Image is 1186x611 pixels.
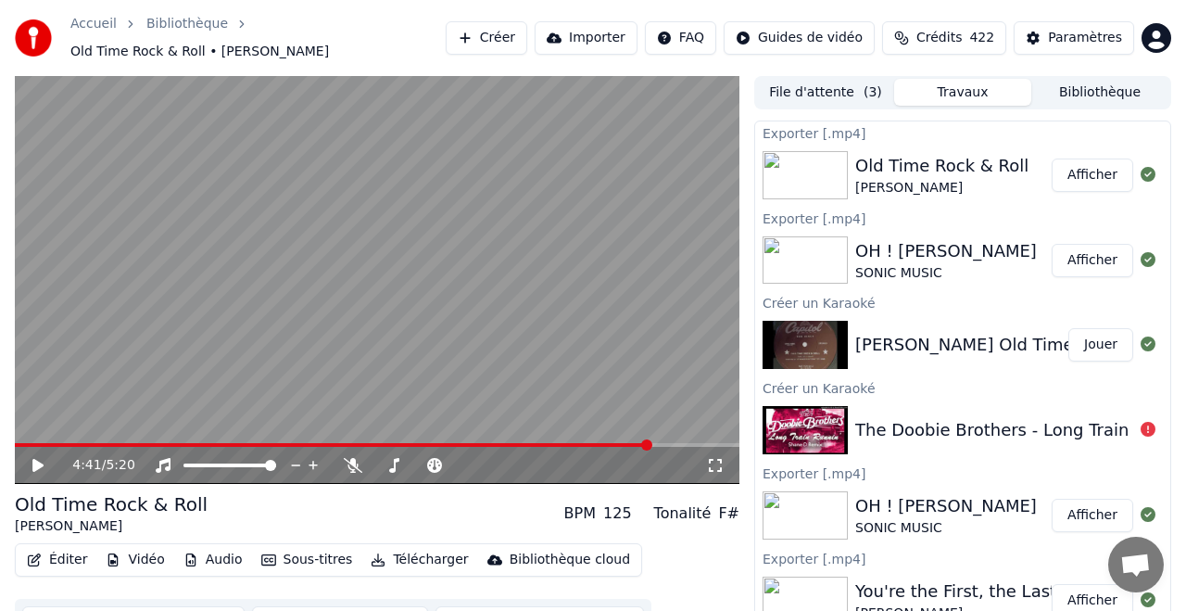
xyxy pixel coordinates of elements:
[757,79,894,106] button: File d'attente
[1068,328,1133,362] button: Jouer
[70,15,117,33] a: Accueil
[718,503,739,525] div: F#
[72,456,117,475] div: /
[1052,159,1133,192] button: Afficher
[363,547,475,573] button: Télécharger
[654,503,712,525] div: Tonalité
[1014,21,1134,55] button: Paramètres
[603,503,632,525] div: 125
[755,462,1170,484] div: Exporter [.mp4]
[1108,537,1164,592] div: Ouvrir le chat
[755,547,1170,569] div: Exporter [.mp4]
[446,21,527,55] button: Créer
[564,503,596,525] div: BPM
[724,21,875,55] button: Guides de vidéo
[855,238,1037,264] div: OH ! [PERSON_NAME]
[855,519,1037,538] div: SONIC MUSIC
[15,19,52,57] img: youka
[969,29,994,47] span: 422
[1048,29,1122,47] div: Paramètres
[855,153,1028,179] div: Old Time Rock & Roll
[19,547,95,573] button: Éditer
[146,15,228,33] a: Bibliothèque
[510,551,630,569] div: Bibliothèque cloud
[882,21,1006,55] button: Crédits422
[855,332,1173,358] div: [PERSON_NAME] Old Time Rock & Roll
[106,456,134,475] span: 5:20
[755,121,1170,144] div: Exporter [.mp4]
[855,179,1028,197] div: [PERSON_NAME]
[755,207,1170,229] div: Exporter [.mp4]
[1031,79,1168,106] button: Bibliothèque
[916,29,962,47] span: Crédits
[254,547,360,573] button: Sous-titres
[72,456,101,475] span: 4:41
[645,21,716,55] button: FAQ
[70,43,329,61] span: Old Time Rock & Roll • [PERSON_NAME]
[15,491,208,517] div: Old Time Rock & Roll
[535,21,637,55] button: Importer
[15,517,208,536] div: [PERSON_NAME]
[755,376,1170,399] div: Créer un Karaoké
[864,83,882,102] span: ( 3 )
[755,291,1170,313] div: Créer un Karaoké
[1052,244,1133,277] button: Afficher
[1052,499,1133,532] button: Afficher
[855,264,1037,283] div: SONIC MUSIC
[70,15,446,61] nav: breadcrumb
[894,79,1031,106] button: Travaux
[176,547,250,573] button: Audio
[855,493,1037,519] div: OH ! [PERSON_NAME]
[98,547,171,573] button: Vidéo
